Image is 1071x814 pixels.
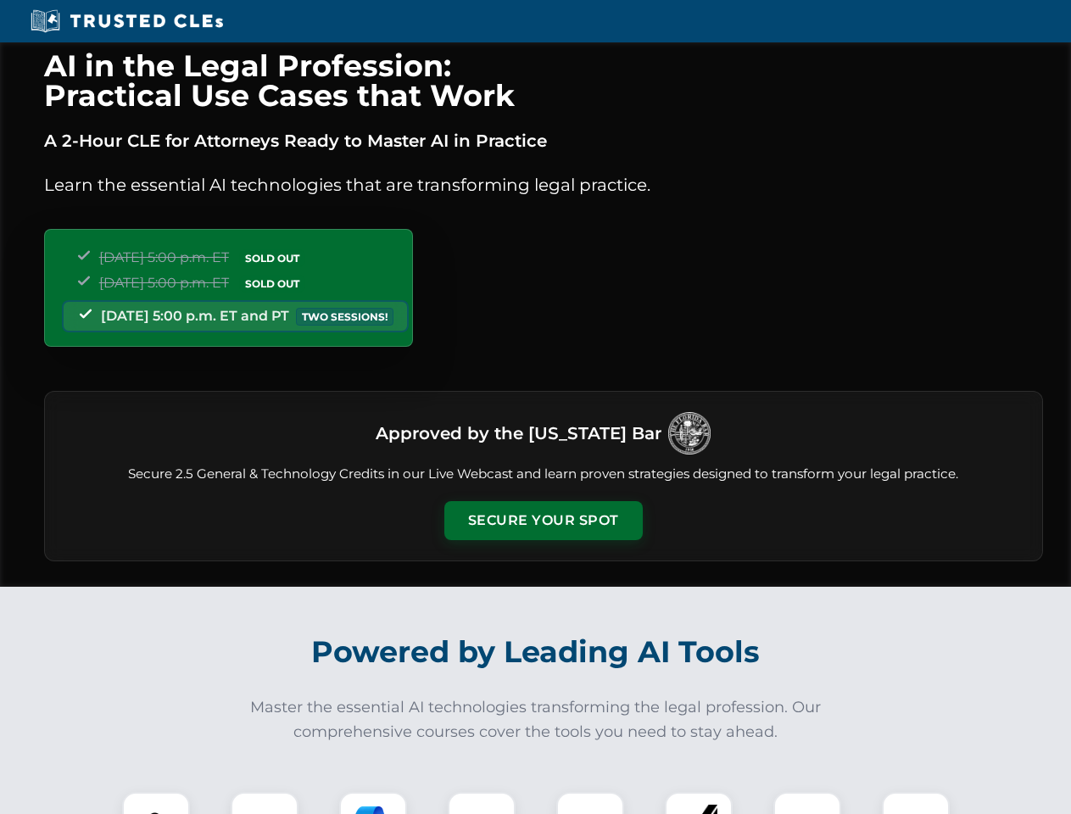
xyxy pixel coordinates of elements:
span: [DATE] 5:00 p.m. ET [99,275,229,291]
span: SOLD OUT [239,275,305,293]
p: Secure 2.5 General & Technology Credits in our Live Webcast and learn proven strategies designed ... [65,465,1022,484]
h1: AI in the Legal Profession: Practical Use Cases that Work [44,51,1043,110]
p: Learn the essential AI technologies that are transforming legal practice. [44,171,1043,198]
span: SOLD OUT [239,249,305,267]
p: A 2-Hour CLE for Attorneys Ready to Master AI in Practice [44,127,1043,154]
button: Secure Your Spot [444,501,643,540]
h3: Approved by the [US_STATE] Bar [376,418,661,449]
img: Trusted CLEs [25,8,228,34]
h2: Powered by Leading AI Tools [66,622,1006,682]
img: Logo [668,412,711,454]
p: Master the essential AI technologies transforming the legal profession. Our comprehensive courses... [239,695,833,744]
span: [DATE] 5:00 p.m. ET [99,249,229,265]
